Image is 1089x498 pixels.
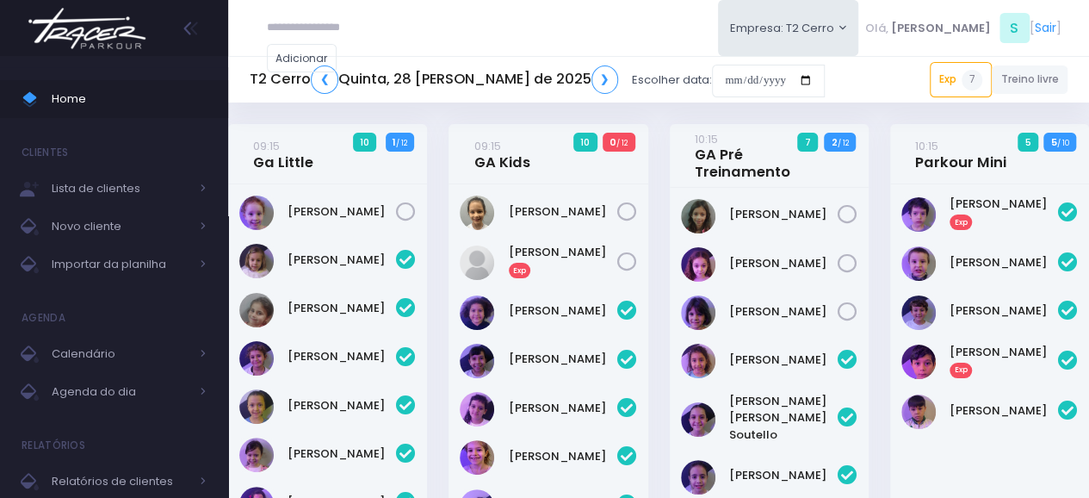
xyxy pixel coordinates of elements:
img: Julia Merlino Donadell [239,438,274,472]
a: 09:15Ga Little [253,137,313,171]
small: / 12 [396,138,407,148]
span: Novo cliente [52,215,189,238]
img: Isabel Amado [239,341,274,376]
img: Heloísa Amado [239,293,274,327]
a: Adicionar [267,44,337,72]
a: [PERSON_NAME] [729,303,838,321]
img: Alice Oliveira Castro [681,344,715,378]
img: Maya Viana [460,196,494,230]
a: [PERSON_NAME] [950,402,1058,420]
a: [PERSON_NAME] [509,203,617,221]
a: [PERSON_NAME]Exp [950,344,1058,378]
small: / 12 [616,138,628,148]
img: Malu Bernardes [681,296,715,330]
strong: 0 [609,135,616,149]
span: Olá, [865,20,888,37]
img: Otto Guimarães Krön [901,296,936,330]
span: [PERSON_NAME] [891,20,991,37]
a: 09:15GA Kids [474,137,530,171]
a: [PERSON_NAME] [288,445,396,463]
span: 7 [962,70,982,90]
img: Julia de Campos Munhoz [681,199,715,233]
small: 10:15 [695,131,718,147]
a: Treino livre [992,65,1068,94]
span: Exp [509,263,531,278]
span: 5 [1018,133,1038,152]
a: [PERSON_NAME] [509,302,617,320]
div: [ ] [858,9,1067,47]
a: [PERSON_NAME] [288,252,396,269]
a: Sair [1035,19,1056,37]
a: [PERSON_NAME] [509,400,617,417]
small: / 10 [1057,138,1069,148]
img: Isabel Silveira Chulam [239,389,274,424]
small: 09:15 [474,138,501,154]
small: 10:15 [915,138,938,154]
img: Antonieta Bonna Gobo N Silva [239,196,274,230]
img: Ana Beatriz Xavier Roque [460,296,494,330]
strong: 1 [393,135,396,149]
div: Escolher data: [250,60,825,100]
img: Guilherme Soares Naressi [901,246,936,281]
span: Lista de clientes [52,177,189,200]
img: Francisco Nassar [901,197,936,232]
img: Clara Guimaraes Kron [460,392,494,426]
a: [PERSON_NAME] [729,206,838,223]
a: [PERSON_NAME] [729,255,838,272]
h4: Clientes [22,135,68,170]
h5: T2 Cerro Quinta, 28 [PERSON_NAME] de 2025 [250,65,618,94]
span: 7 [797,133,818,152]
span: 10 [353,133,377,152]
a: 10:15Parkour Mini [915,137,1006,171]
a: [PERSON_NAME] [950,254,1058,271]
img: chloé torres barreto barbosa [460,246,494,280]
span: Exp [950,363,972,378]
a: [PERSON_NAME]Exp [950,196,1058,230]
span: S [999,13,1030,43]
img: Luisa Tomchinsky Montezano [681,247,715,282]
span: Calendário [52,343,189,365]
img: Samuel Bigaton [901,345,936,379]
a: [PERSON_NAME]Exp [509,244,617,278]
h4: Relatórios [22,428,85,463]
span: Importar da planilha [52,253,189,276]
img: Beatriz Kikuchi [460,344,494,378]
a: [PERSON_NAME] [729,467,838,484]
a: [PERSON_NAME] [288,348,396,365]
a: [PERSON_NAME] [729,352,838,369]
img: Theo Cabral [901,395,936,429]
a: [PERSON_NAME] [509,351,617,368]
a: [PERSON_NAME] [288,203,396,221]
a: [PERSON_NAME] [288,300,396,317]
span: Exp [950,215,972,230]
a: [PERSON_NAME] [509,448,617,465]
img: Luzia Rolfini Fernandes [681,460,715,495]
img: Ana Helena Soutello [681,402,715,437]
span: Agenda do dia [52,381,189,403]
a: [PERSON_NAME] [PERSON_NAME] Soutello [729,393,838,444]
span: 10 [573,133,597,152]
a: ❯ [591,65,619,94]
h4: Agenda [22,301,65,335]
img: Catarina Andrade [239,244,274,278]
a: 10:15GA Pré Treinamento [695,130,838,182]
strong: 2 [831,135,837,149]
strong: 5 [1051,135,1057,149]
span: Relatórios de clientes [52,470,189,493]
img: Gabriela Libardi Galesi Bernardo [460,440,494,475]
small: 09:15 [253,138,280,154]
small: / 12 [837,138,848,148]
a: Exp7 [930,62,992,96]
a: [PERSON_NAME] [288,397,396,414]
span: Home [52,88,207,110]
a: [PERSON_NAME] [950,302,1058,320]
